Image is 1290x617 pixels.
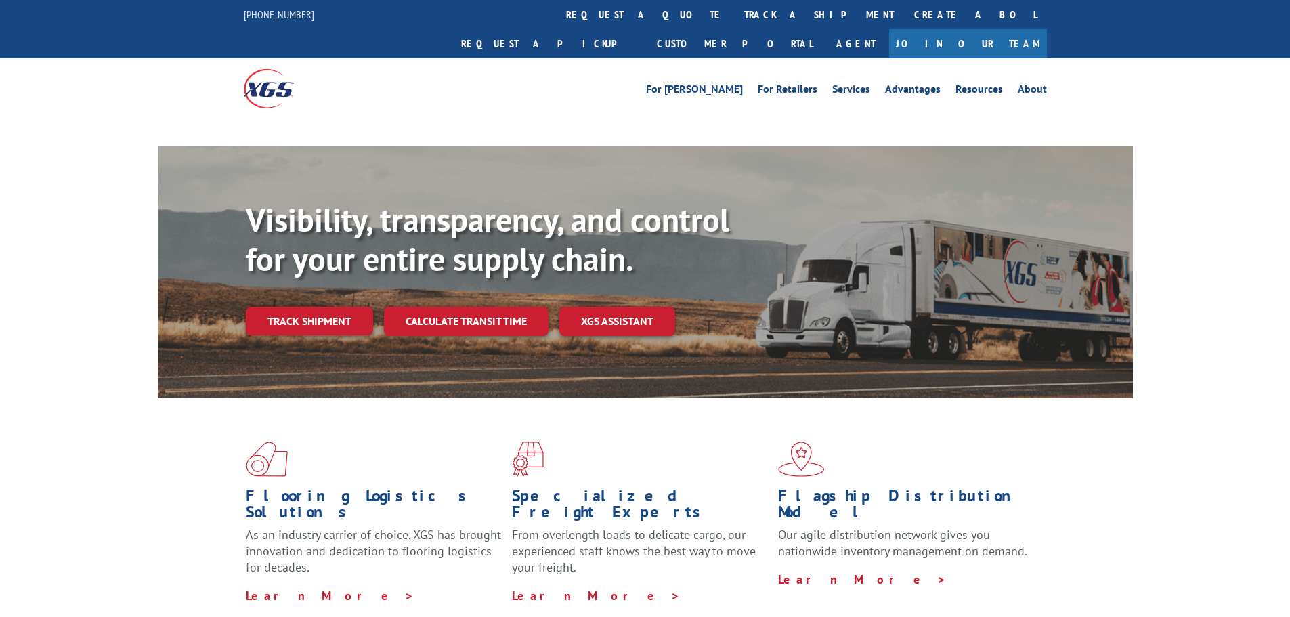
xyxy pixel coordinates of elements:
[512,442,544,477] img: xgs-icon-focused-on-flooring-red
[246,198,729,280] b: Visibility, transparency, and control for your entire supply chain.
[246,307,373,335] a: Track shipment
[889,29,1047,58] a: Join Our Team
[955,84,1003,99] a: Resources
[244,7,314,21] a: [PHONE_NUMBER]
[512,488,768,527] h1: Specialized Freight Experts
[647,29,823,58] a: Customer Portal
[512,527,768,587] p: From overlength loads to delicate cargo, our experienced staff knows the best way to move your fr...
[1018,84,1047,99] a: About
[778,572,947,587] a: Learn More >
[778,527,1027,559] span: Our agile distribution network gives you nationwide inventory management on demand.
[246,527,501,575] span: As an industry carrier of choice, XGS has brought innovation and dedication to flooring logistics...
[758,84,817,99] a: For Retailers
[823,29,889,58] a: Agent
[246,588,414,603] a: Learn More >
[246,488,502,527] h1: Flooring Logistics Solutions
[646,84,743,99] a: For [PERSON_NAME]
[246,442,288,477] img: xgs-icon-total-supply-chain-intelligence-red
[778,442,825,477] img: xgs-icon-flagship-distribution-model-red
[559,307,675,336] a: XGS ASSISTANT
[832,84,870,99] a: Services
[885,84,941,99] a: Advantages
[512,588,681,603] a: Learn More >
[451,29,647,58] a: Request a pickup
[778,488,1034,527] h1: Flagship Distribution Model
[384,307,549,336] a: Calculate transit time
